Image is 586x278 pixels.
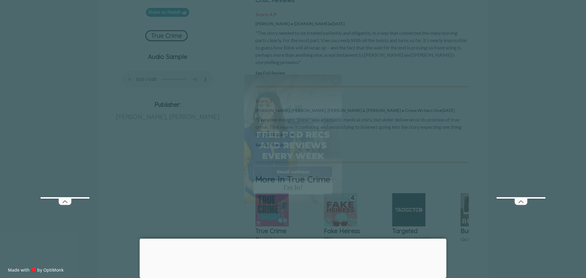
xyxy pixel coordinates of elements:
[8,267,63,273] a: Made with ♥️ by OptiMonk
[497,14,545,197] iframe: Advertisement
[41,14,89,197] iframe: Advertisement
[333,78,338,84] span: X
[140,239,447,276] iframe: Advertisement
[256,129,330,161] span: Free Pod Recs and Reviews every week
[284,183,303,192] span: I'm In!
[253,166,333,178] input: Email address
